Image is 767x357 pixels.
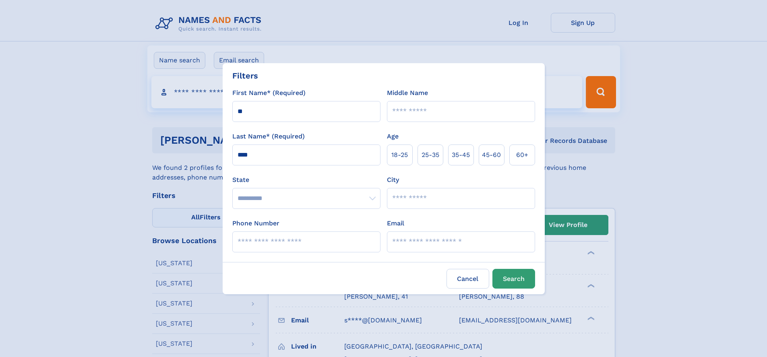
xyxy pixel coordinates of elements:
label: Age [387,132,399,141]
span: 18‑25 [391,150,408,160]
label: Last Name* (Required) [232,132,305,141]
span: 45‑60 [482,150,501,160]
span: 60+ [516,150,528,160]
button: Search [492,269,535,289]
label: First Name* (Required) [232,88,306,98]
label: State [232,175,380,185]
label: Phone Number [232,219,279,228]
label: Cancel [447,269,489,289]
div: Filters [232,70,258,82]
label: Middle Name [387,88,428,98]
span: 25‑35 [422,150,439,160]
label: City [387,175,399,185]
label: Email [387,219,404,228]
span: 35‑45 [452,150,470,160]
